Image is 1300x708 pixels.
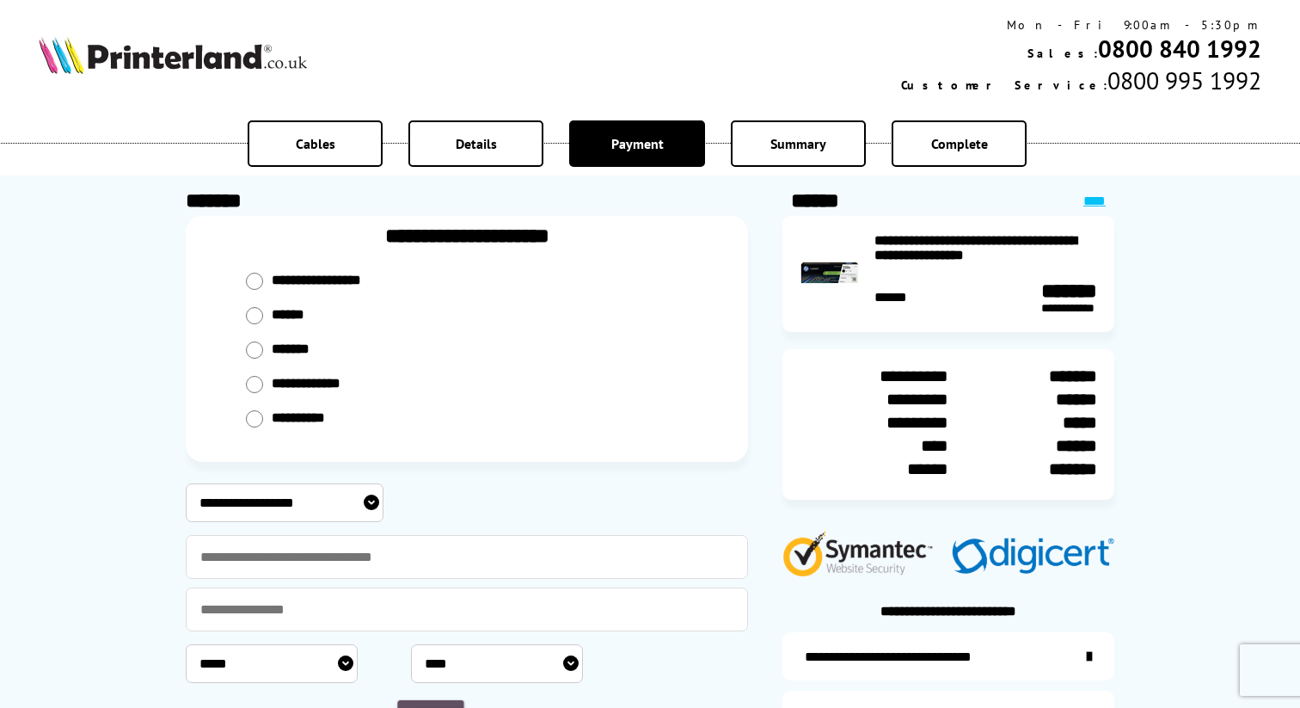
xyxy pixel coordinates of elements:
[770,135,826,152] span: Summary
[931,135,988,152] span: Complete
[901,77,1107,93] span: Customer Service:
[611,135,664,152] span: Payment
[782,632,1114,680] a: additional-ink
[296,135,335,152] span: Cables
[901,17,1261,33] div: Mon - Fri 9:00am - 5:30pm
[1027,46,1098,61] span: Sales:
[456,135,497,152] span: Details
[1098,33,1261,65] a: 0800 840 1992
[39,36,307,74] img: Printerland Logo
[1107,65,1261,96] span: 0800 995 1992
